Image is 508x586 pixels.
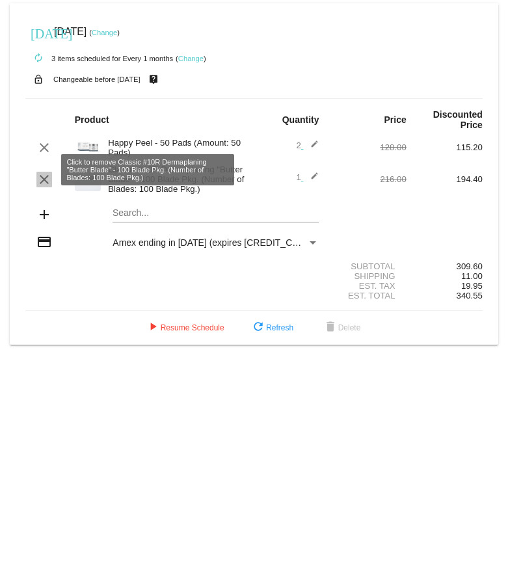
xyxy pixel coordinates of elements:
[461,281,483,291] span: 19.95
[113,237,319,248] mat-select: Payment Method
[176,55,206,62] small: ( )
[145,323,224,332] span: Resume Schedule
[36,234,52,250] mat-icon: credit_card
[330,291,407,300] div: Est. Total
[330,271,407,281] div: Shipping
[330,281,407,291] div: Est. Tax
[312,316,371,340] button: Delete
[323,320,338,336] mat-icon: delete
[323,323,361,332] span: Delete
[250,323,293,332] span: Refresh
[75,133,101,159] img: dermaplanepro-happy-peel-50-pad.jpg
[330,174,407,184] div: 216.00
[89,29,120,36] small: ( )
[282,114,319,125] strong: Quantity
[407,261,483,271] div: 309.60
[135,316,235,340] button: Resume Schedule
[146,71,161,88] mat-icon: live_help
[330,142,407,152] div: 128.00
[31,25,46,40] mat-icon: [DATE]
[113,208,319,219] input: Search...
[407,174,483,184] div: 194.40
[75,165,101,191] img: dermaplanepro-10r-dermaplaning-blade-up-close.png
[31,71,46,88] mat-icon: lock_open
[303,172,319,187] mat-icon: edit
[384,114,407,125] strong: Price
[240,316,304,340] button: Refresh
[250,320,266,336] mat-icon: refresh
[113,237,345,248] span: Amex ending in [DATE] (expires [CREDIT_CARD_DATA])
[75,114,109,125] strong: Product
[457,291,483,300] span: 340.55
[31,51,46,66] mat-icon: autorenew
[36,172,52,187] mat-icon: clear
[101,138,254,157] div: Happy Peel - 50 Pads (Amount: 50 Pads)
[303,140,319,155] mat-icon: edit
[36,140,52,155] mat-icon: clear
[178,55,204,62] a: Change
[330,261,407,271] div: Subtotal
[433,109,483,130] strong: Discounted Price
[145,320,161,336] mat-icon: play_arrow
[296,140,319,150] span: 2
[461,271,483,281] span: 11.00
[36,207,52,222] mat-icon: add
[53,75,140,83] small: Changeable before [DATE]
[92,29,117,36] a: Change
[296,172,319,182] span: 1
[25,55,173,62] small: 3 items scheduled for Every 1 months
[101,165,254,194] div: Classic #10R Dermaplaning "Butter Blade" - 100 Blade Pkg. (Number of Blades: 100 Blade Pkg.)
[407,142,483,152] div: 115.20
